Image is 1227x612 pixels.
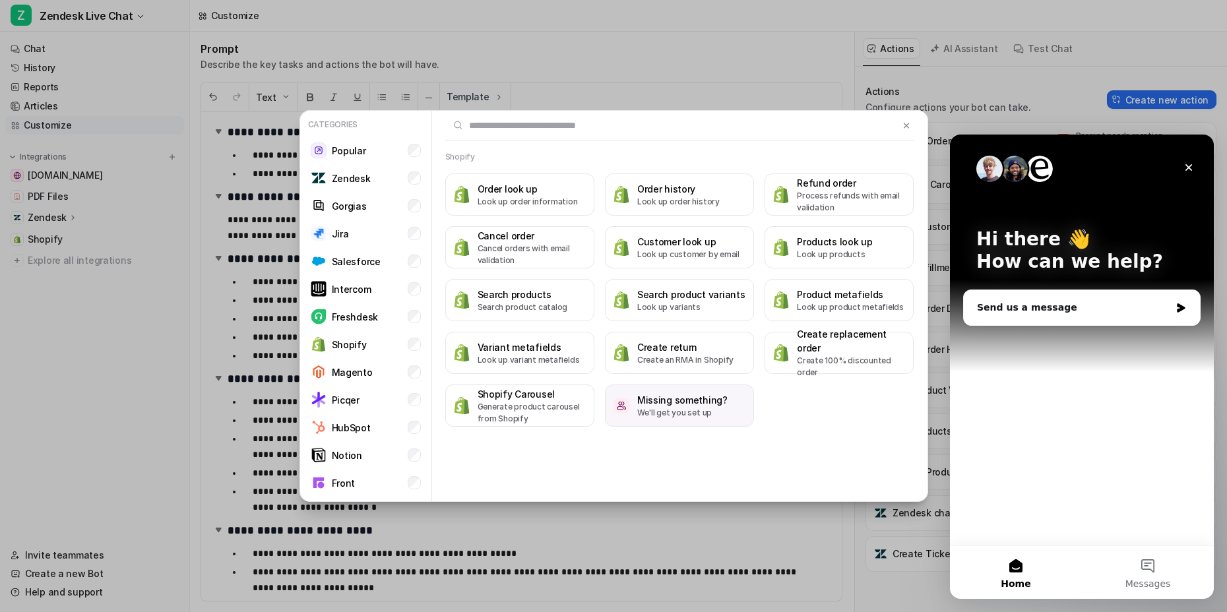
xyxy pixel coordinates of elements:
[797,249,873,260] p: Look up products
[797,301,904,313] p: Look up product metafields
[478,229,586,243] h3: Cancel order
[332,476,356,490] p: Front
[797,190,905,214] p: Process refunds with email validation
[613,291,629,309] img: Search product variants
[454,396,470,414] img: Shopify Carousel
[454,185,470,203] img: Order look up
[605,384,754,427] button: /missing-somethingMissing something?We'll get you set up
[797,327,905,355] h3: Create replacement order
[445,226,594,268] button: Cancel orderCancel orderCancel orders with email validation
[332,282,371,296] p: Intercom
[332,421,371,435] p: HubSpot
[797,288,904,301] h3: Product metafields
[305,116,426,133] p: Categories
[637,196,720,208] p: Look up order history
[605,226,754,268] button: Customer look upCustomer look upLook up customer by email
[445,332,594,374] button: Variant metafieldsVariant metafieldsLook up variant metafields
[605,173,754,216] button: Order historyOrder historyLook up order history
[637,182,720,196] h3: Order history
[478,387,586,401] h3: Shopify Carousel
[637,235,739,249] h3: Customer look up
[637,407,728,419] p: We'll get you set up
[605,279,754,321] button: Search product variantsSearch product variantsLook up variants
[773,185,789,203] img: Refund order
[797,355,905,379] p: Create 100% discounted order
[478,340,580,354] h3: Variant metafields
[950,135,1214,599] iframe: Intercom live chat
[478,243,586,266] p: Cancel orders with email validation
[332,310,378,324] p: Freshdesk
[332,255,381,268] p: Salesforce
[454,344,470,361] img: Variant metafields
[445,279,594,321] button: Search productsSearch productsSearch product catalog
[773,238,789,256] img: Products look up
[445,173,594,216] button: Order look upOrder look upLook up order information
[613,185,629,203] img: Order history
[765,173,914,216] button: Refund orderRefund orderProcess refunds with email validation
[478,301,568,313] p: Search product catalog
[637,354,734,366] p: Create an RMA in Shopify
[478,401,586,425] p: Generate product carousel from Shopify
[765,226,914,268] button: Products look upProducts look upLook up products
[478,196,578,208] p: Look up order information
[332,199,367,213] p: Gorgias
[765,332,914,374] button: Create replacement orderCreate replacement orderCreate 100% discounted order
[637,249,739,260] p: Look up customer by email
[613,398,629,413] img: /missing-something
[613,344,629,361] img: Create return
[605,332,754,374] button: Create returnCreate returnCreate an RMA in Shopify
[332,448,362,462] p: Notion
[637,288,745,301] h3: Search product variants
[797,235,873,249] h3: Products look up
[765,279,914,321] button: Product metafieldsProduct metafieldsLook up product metafields
[445,384,594,427] button: Shopify CarouselShopify CarouselGenerate product carousel from Shopify
[637,340,734,354] h3: Create return
[613,238,629,256] img: Customer look up
[332,144,366,158] p: Popular
[454,238,470,256] img: Cancel order
[478,354,580,366] p: Look up variant metafields
[773,344,789,361] img: Create replacement order
[332,171,371,185] p: Zendesk
[332,365,373,379] p: Magento
[332,338,367,352] p: Shopify
[332,393,360,407] p: Picqer
[797,176,905,190] h3: Refund order
[454,291,470,309] img: Search products
[478,288,568,301] h3: Search products
[773,291,789,309] img: Product metafields
[478,182,578,196] h3: Order look up
[332,227,349,241] p: Jira
[637,393,728,407] h3: Missing something?
[637,301,745,313] p: Look up variants
[445,151,475,163] h2: Shopify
